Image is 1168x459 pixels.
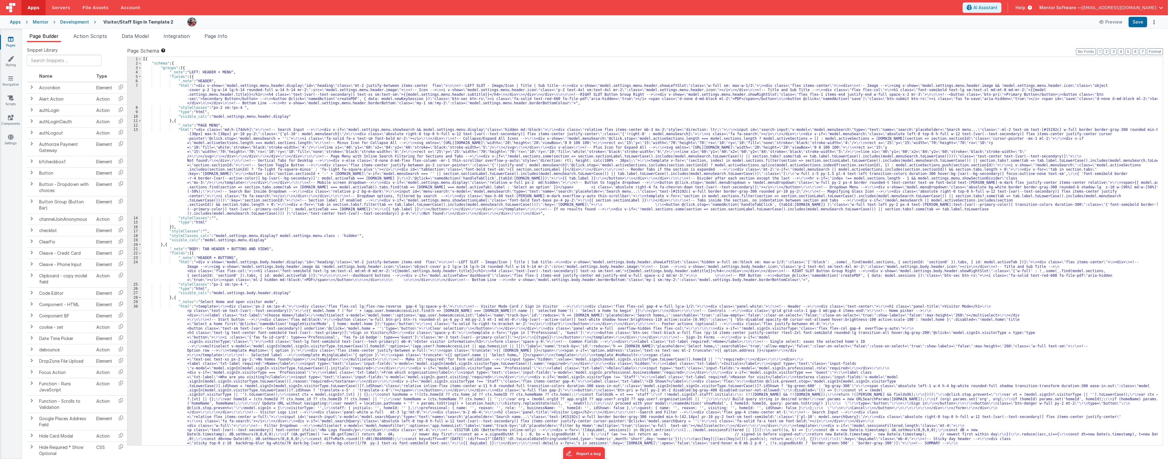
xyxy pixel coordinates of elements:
[127,234,142,238] div: 18
[127,83,142,105] div: 7
[37,395,94,413] td: Function - Scrolls to Validation
[1111,48,1117,55] button: 3
[37,310,94,321] td: Component BF
[37,259,94,270] td: Cleave - Phone Input
[127,110,142,114] div: 9
[73,33,107,39] span: Action Scripts
[1039,5,1082,11] span: Mentor Software —
[94,378,115,395] td: Action
[127,114,142,119] div: 10
[1097,48,1102,55] button: 1
[1104,48,1109,55] button: 2
[37,167,94,179] td: Button
[94,167,115,179] td: Element
[96,73,107,79] span: Type
[127,119,142,123] div: 11
[94,430,115,442] td: Action
[127,256,142,260] div: 23
[127,123,142,128] div: 12
[37,247,94,259] td: Cleave - Credit Card
[127,79,142,83] div: 6
[29,33,59,39] span: Page Builder
[37,179,94,196] td: Button - Dropdown with choices
[94,127,115,139] td: Action
[103,20,173,24] h4: Visitor/Staff Sign In Template 2
[37,442,94,459] td: Hide Required * Show Optional
[127,66,142,70] div: 3
[127,251,142,255] div: 22
[127,282,142,287] div: 25
[1129,17,1147,27] button: Save
[94,333,115,344] td: Element
[127,225,142,229] div: 16
[37,367,94,378] td: Focus Action
[127,242,142,247] div: 20
[37,299,94,310] td: Component - HTML
[94,287,115,299] td: Element
[127,128,142,216] div: 13
[37,93,94,105] td: Alert Action
[27,47,58,53] span: Snippet Library
[27,55,101,66] input: Search Snippets ...
[94,321,115,333] td: Action
[94,105,115,116] td: Action
[1096,17,1126,27] button: Preview
[1125,48,1131,55] button: 5
[127,70,142,74] div: 4
[127,260,142,282] div: 24
[122,33,149,39] span: Data Model
[188,18,196,26] img: eba322066dbaa00baf42793ca2fab581
[127,105,142,110] div: 8
[127,61,142,65] div: 2
[52,5,70,11] span: Servers
[1140,48,1146,55] button: 7
[127,295,142,300] div: 28
[127,75,142,79] div: 5
[94,442,115,459] td: CSS
[1150,18,1158,26] button: Options
[94,413,115,430] td: Element
[127,300,142,304] div: 29
[37,333,94,344] td: Date Time Picker
[37,196,94,213] td: Button Group (Button Bar)
[94,225,115,236] td: Element
[37,287,94,299] td: Code Editor
[37,236,94,247] td: ClearFix
[94,395,115,413] td: Action
[94,236,115,247] td: Element
[94,156,115,167] td: Element
[37,413,94,430] td: Google Places Address Field
[1147,48,1163,55] button: Format
[127,229,142,233] div: 17
[37,213,94,225] td: channelJoinAnonymous
[37,127,94,139] td: authLogout
[1039,5,1163,11] button: Mentor Software — [EMAIL_ADDRESS][DOMAIN_NAME]
[127,47,159,54] span: Page Schema
[94,367,115,378] td: Action
[127,57,142,61] div: 1
[163,33,190,39] span: Integration
[28,5,39,11] span: Apps
[204,33,227,39] span: Page Info
[94,259,115,270] td: Element
[1132,48,1138,55] button: 6
[94,179,115,196] td: Element
[94,82,115,94] td: Element
[94,247,115,259] td: Element
[39,73,52,79] span: Name
[94,299,115,310] td: Element
[94,270,115,287] td: Action
[10,19,21,25] div: Apps
[37,430,94,442] td: Hide Card Modal
[1082,5,1156,11] span: [EMAIL_ADDRESS][DOMAIN_NAME]
[83,5,109,11] span: File Assets
[37,139,94,156] td: Authorize Payment Gateway
[94,139,115,156] td: Element
[37,116,94,127] td: authLoginOauth
[127,287,142,291] div: 26
[33,19,48,25] div: Mentor
[37,105,94,116] td: authLogin
[94,196,115,213] td: Element
[94,213,115,225] td: Action
[1016,5,1025,11] span: Help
